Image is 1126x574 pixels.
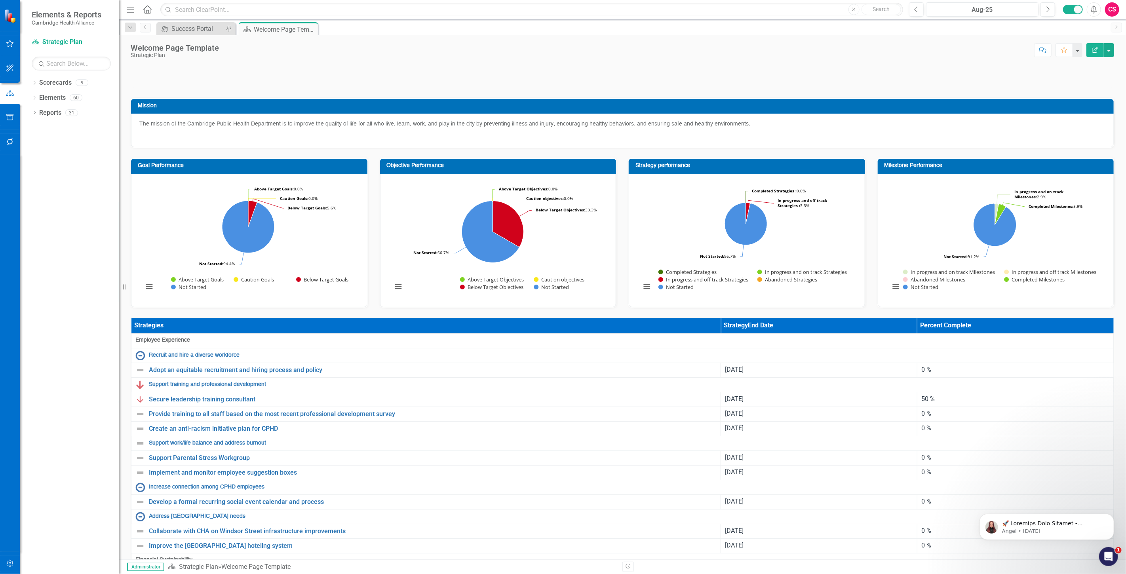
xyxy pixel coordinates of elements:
tspan: Not Started: [700,253,724,259]
td: Double-Click to Edit [721,524,917,538]
td: Double-Click to Edit Right Click for Context Menu [131,465,721,480]
button: Show In progress and on track Strategies [757,269,847,276]
td: Double-Click to Edit [917,524,1113,538]
tspan: Caution objectives: [526,196,564,201]
button: View chart menu, Chart [641,281,652,292]
img: Not Defined [135,497,145,507]
img: Not Defined [135,424,145,433]
a: Increase connection among CPHD employees [149,484,1109,490]
text: Below Target Goals [304,276,348,283]
div: 31 [65,109,78,116]
button: Show Not Started [903,284,938,291]
td: Double-Click to Edit Right Click for Context Menu [131,538,721,553]
span: [DATE] [725,527,744,534]
td: Double-Click to Edit [917,450,1113,465]
img: No Information [135,483,145,492]
div: Chart. Highcharts interactive chart. [886,180,1106,299]
button: Show Below Target Goals [296,276,349,283]
span: [DATE] [725,366,744,373]
text: Below Target Objectives [468,283,523,291]
div: Welcome Page Template [131,44,219,52]
input: Search Below... [32,57,111,70]
td: Double-Click to Edit [131,553,1114,568]
td: Double-Click to Edit Right Click for Context Menu [131,450,721,465]
a: Address [GEOGRAPHIC_DATA] needs [149,513,1109,519]
a: Success Portal [158,24,224,34]
img: In progress and off track [135,395,145,404]
path: Not Started, 17. [222,201,274,253]
a: Implement and monitor employee suggestion boxes [149,469,717,476]
text: Abandoned Milestones [911,276,965,283]
a: Recruit and hire a diverse workforce [149,352,1109,358]
img: Below Plan [135,380,145,390]
a: Secure leadership training consultant [149,396,717,403]
a: Support work/life balance and address burnout [149,440,1109,446]
td: Double-Click to Edit [917,494,1113,509]
div: 0 % [921,497,1109,506]
td: Double-Click to Edit [917,407,1113,421]
text: Not Started [911,283,938,291]
button: Show Not Started [534,284,569,291]
td: Double-Click to Edit [721,465,917,480]
button: Show Below Target Objectives [460,284,524,291]
button: Show Caution Goals [234,276,274,283]
button: Show Completed Milestones [1004,276,1065,283]
div: Welcome Page Template [221,563,291,570]
td: Double-Click to Edit [917,465,1113,480]
a: Support training and professional development [149,382,1109,388]
tspan: Not Started: [413,250,437,255]
button: Show In progress and on track Milestones [903,269,995,276]
span: [DATE] [725,468,744,476]
tspan: Above Target Goals: [254,186,294,192]
button: Show Caution objectives [534,276,585,283]
h3: Objective Performance [387,163,612,169]
text: 0.0% [499,186,557,192]
text: In progress and off track Strategies [666,276,748,283]
div: Chart. Highcharts interactive chart. [139,180,359,299]
svg: Interactive chart [886,180,1104,299]
td: Double-Click to Edit Right Click for Context Menu [131,363,721,377]
svg: Interactive chart [388,180,606,299]
td: Double-Click to Edit Right Click for Context Menu [131,480,1114,494]
text: Completed Milestones [1012,276,1065,283]
text: In progress and on track Strategies [765,268,847,276]
text: Not Started [666,283,694,291]
tspan: Not Started: [199,261,223,266]
td: Double-Click to Edit [917,421,1113,436]
tspan: Below Target Goals: [287,205,327,211]
img: Not Defined [135,365,145,375]
div: 0 % [921,424,1109,433]
text: 0.0% [280,196,318,201]
small: Cambridge Health Alliance [32,19,101,26]
button: Show Above Target Objectives [460,276,525,283]
text: Not Started [179,283,206,291]
div: 0 % [921,541,1109,550]
button: Show Not Started [171,284,206,291]
a: Support Parental Stress Workgroup [149,454,717,462]
span: [DATE] [725,454,744,461]
td: Double-Click to Edit [721,392,917,407]
path: Below Target Goals, 1. [248,201,257,227]
a: Reports [39,108,61,118]
text: 94.4% [199,261,235,266]
td: Double-Click to Edit Right Click for Context Menu [131,436,1114,450]
text: In progress and on track Milestones [911,268,995,276]
div: CS [1105,2,1119,17]
div: Chart. Highcharts interactive chart. [388,180,608,299]
div: 50 % [921,395,1109,404]
path: Abandoned Milestones, 0. [995,204,999,225]
text: In progress and off track Milestones [1012,268,1096,276]
path: Not Started, 29. [725,203,767,245]
h3: Mission [138,103,1110,109]
img: ClearPoint Strategy [4,9,18,23]
text: 0.0% [752,188,806,194]
span: 1 [1115,547,1122,553]
td: Double-Click to Edit [917,538,1113,553]
tspan: In progress and off track Strategies : [778,198,827,208]
td: Double-Click to Edit [131,333,1114,348]
path: Abandoned Strategies , 0. [746,203,750,224]
button: Show Completed Strategies [658,269,717,276]
button: View chart menu, Chart [393,281,404,292]
img: Not Defined [135,409,145,419]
